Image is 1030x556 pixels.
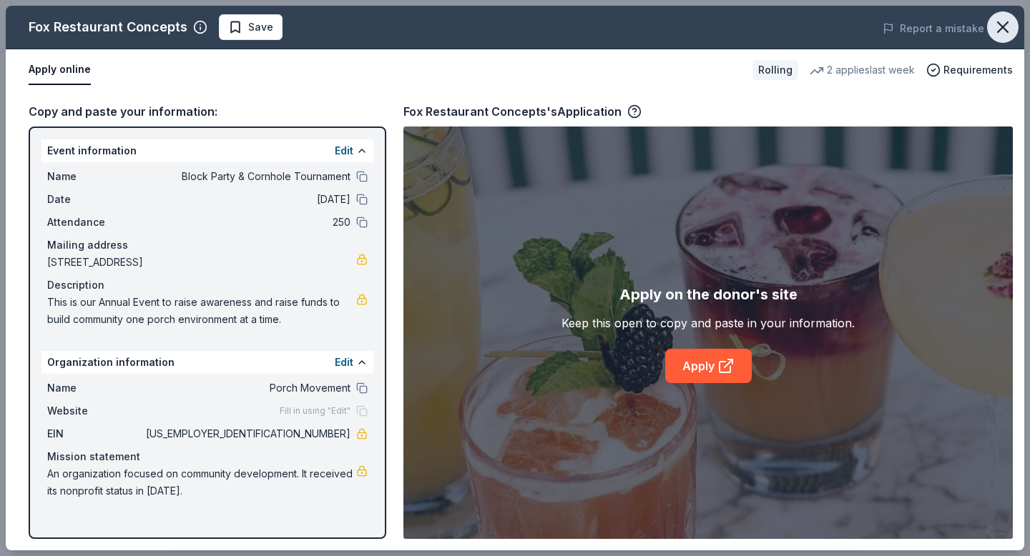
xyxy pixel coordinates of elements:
button: Edit [335,142,353,159]
div: Apply on the donor's site [619,283,798,306]
div: Event information [41,139,373,162]
div: Fox Restaurant Concepts's Application [403,102,642,121]
span: This is our Annual Event to raise awareness and raise funds to build community one porch environm... [47,294,356,328]
div: Copy and paste your information: [29,102,386,121]
div: Rolling [752,60,798,80]
div: Mailing address [47,237,368,254]
span: Name [47,379,143,397]
span: Block Party & Cornhole Tournament [143,168,350,185]
button: Requirements [926,61,1013,79]
span: Save [248,19,273,36]
div: 2 applies last week [810,61,915,79]
button: Report a mistake [883,20,984,37]
span: Date [47,191,143,208]
span: Porch Movement [143,379,350,397]
span: [US_EMPLOYER_IDENTIFICATION_NUMBER] [143,425,350,442]
a: Apply [665,349,752,383]
span: EIN [47,425,143,442]
div: Keep this open to copy and paste in your information. [561,314,855,332]
span: [STREET_ADDRESS] [47,254,356,271]
span: Name [47,168,143,185]
span: 250 [143,214,350,231]
span: An organization focused on community development. It received its nonprofit status in [DATE]. [47,465,356,500]
span: [DATE] [143,191,350,208]
div: Description [47,277,368,294]
span: Attendance [47,214,143,231]
div: Organization information [41,351,373,374]
span: Fill in using "Edit" [280,405,350,417]
span: Requirements [943,61,1013,79]
button: Apply online [29,55,91,85]
div: Fox Restaurant Concepts [29,16,187,39]
div: Mission statement [47,448,368,465]
button: Save [219,14,283,40]
button: Edit [335,354,353,371]
span: Website [47,402,143,420]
